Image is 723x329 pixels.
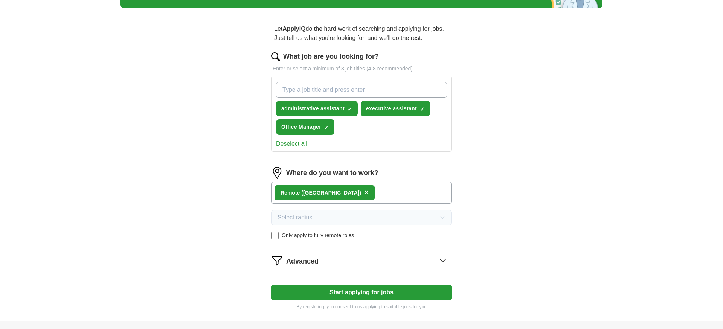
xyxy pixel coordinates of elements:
label: Where do you want to work? [286,168,378,178]
button: × [364,187,369,198]
span: ✓ [420,106,424,112]
span: Office Manager [281,123,321,131]
span: Only apply to fully remote roles [282,232,354,239]
span: × [364,188,369,196]
button: Start applying for jobs [271,285,452,300]
img: filter [271,254,283,267]
img: location.png [271,167,283,179]
img: search.png [271,52,280,61]
span: ✓ [324,125,329,131]
button: Deselect all [276,139,307,148]
button: executive assistant✓ [361,101,430,116]
span: executive assistant [366,105,417,113]
span: ✓ [348,106,352,112]
button: Select radius [271,210,452,225]
span: administrative assistant [281,105,345,113]
button: administrative assistant✓ [276,101,358,116]
input: Type a job title and press enter [276,82,447,98]
button: Office Manager✓ [276,119,334,135]
span: Advanced [286,256,319,267]
input: Only apply to fully remote roles [271,232,279,239]
strong: ApplyIQ [282,26,305,32]
p: By registering, you consent to us applying to suitable jobs for you [271,303,452,310]
p: Let do the hard work of searching and applying for jobs. Just tell us what you're looking for, an... [271,21,452,46]
span: Select radius [278,213,313,222]
label: What job are you looking for? [283,52,379,62]
p: Enter or select a minimum of 3 job titles (4-8 recommended) [271,65,452,73]
div: Remote ([GEOGRAPHIC_DATA]) [281,189,361,197]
